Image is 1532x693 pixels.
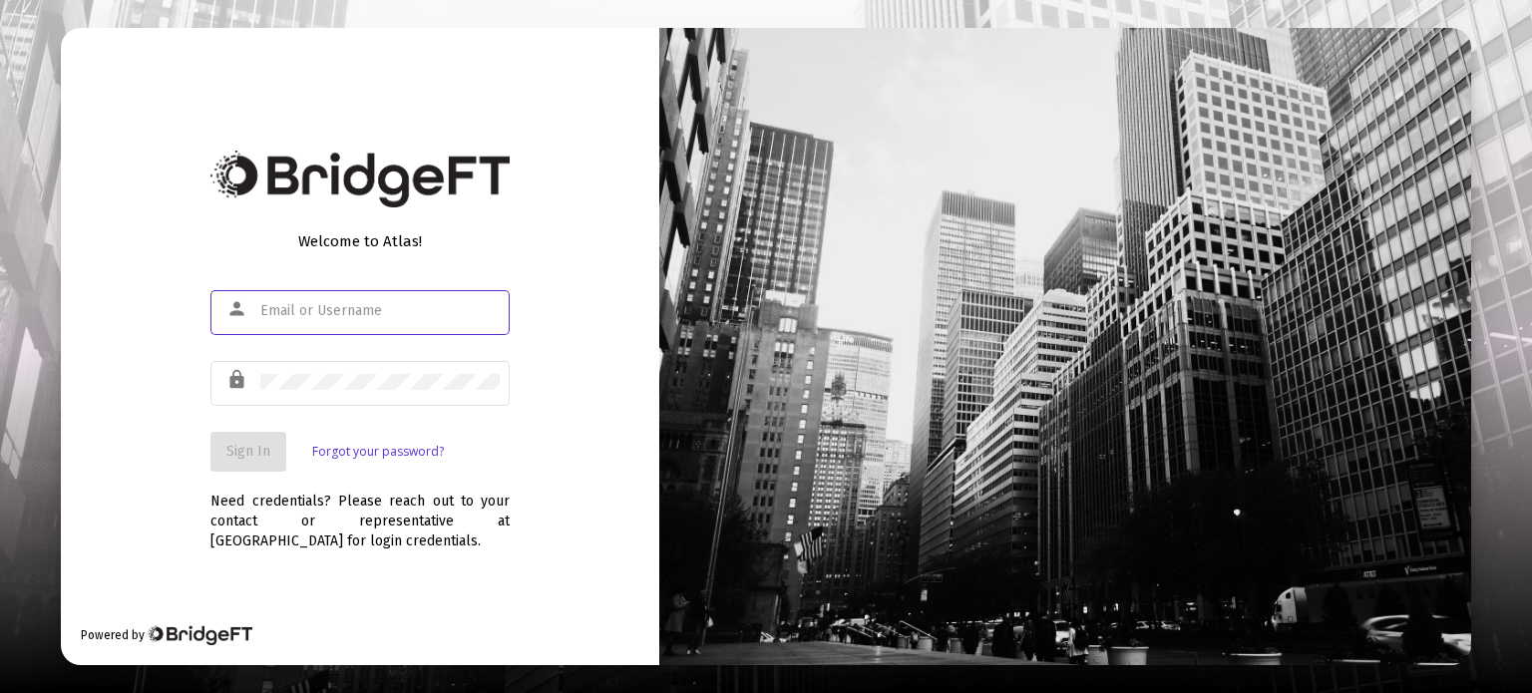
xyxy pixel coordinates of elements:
[210,151,510,207] img: Bridge Financial Technology Logo
[226,368,250,392] mat-icon: lock
[312,442,444,462] a: Forgot your password?
[210,432,286,472] button: Sign In
[210,472,510,551] div: Need credentials? Please reach out to your contact or representative at [GEOGRAPHIC_DATA] for log...
[147,625,251,645] img: Bridge Financial Technology Logo
[81,625,251,645] div: Powered by
[260,303,500,319] input: Email or Username
[210,231,510,251] div: Welcome to Atlas!
[226,443,270,460] span: Sign In
[226,297,250,321] mat-icon: person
